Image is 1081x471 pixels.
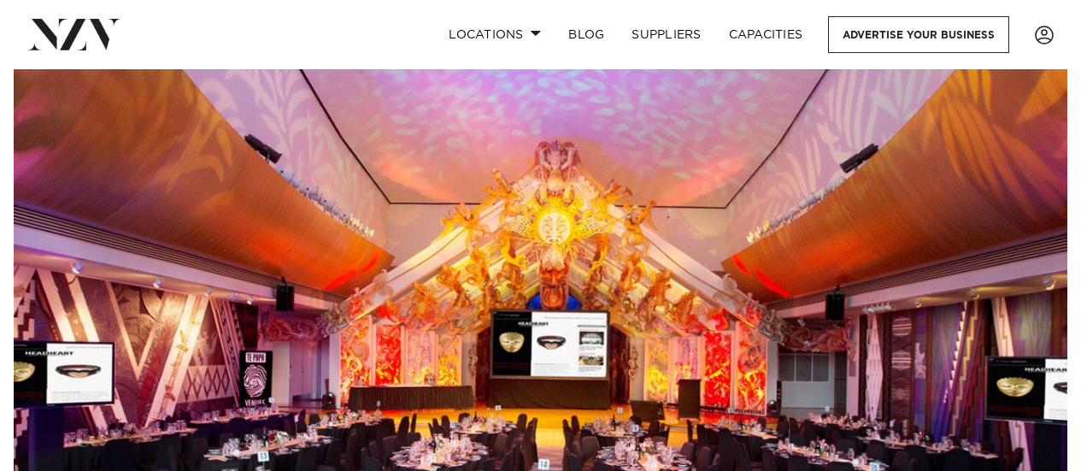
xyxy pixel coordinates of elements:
[27,19,120,50] img: nzv-logo.png
[555,16,618,53] a: BLOG
[828,16,1009,53] a: Advertise your business
[715,16,817,53] a: Capacities
[435,16,555,53] a: Locations
[618,16,714,53] a: SUPPLIERS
